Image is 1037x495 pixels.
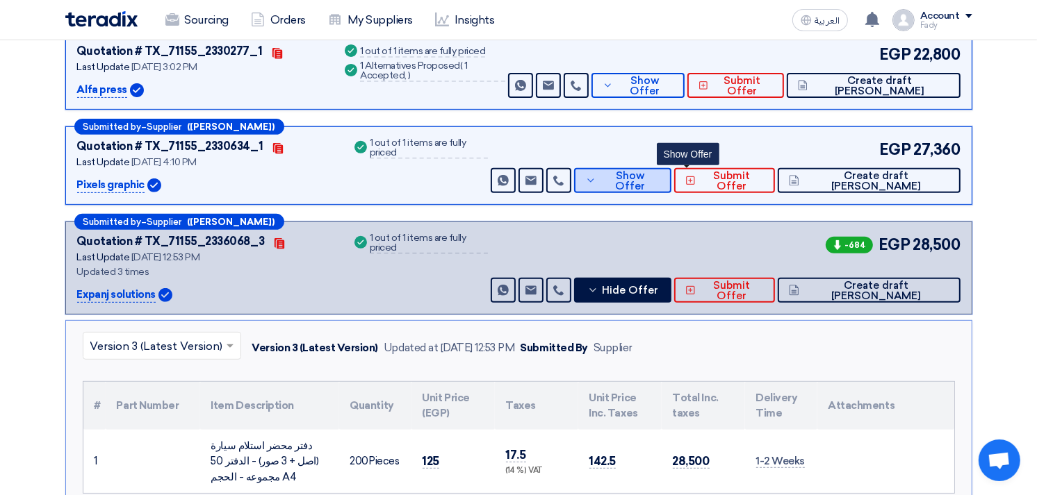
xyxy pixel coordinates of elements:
[83,382,106,430] th: #
[506,465,567,477] div: (14 %) VAT
[657,143,719,165] div: Show Offer
[77,156,130,168] span: Last Update
[77,177,145,194] p: Pixels graphic
[574,278,671,303] button: Hide Offer
[617,76,673,97] span: Show Offer
[811,76,949,97] span: Create draft [PERSON_NAME]
[77,287,156,303] p: Expanj solutions
[147,122,182,131] span: Supplier
[74,214,284,230] div: –
[131,61,197,73] span: [DATE] 3:02 PM
[317,5,424,35] a: My Suppliers
[589,454,617,469] span: 142.5
[77,82,127,99] p: Alfa press
[792,9,848,31] button: العربية
[787,73,961,98] button: Create draft [PERSON_NAME]
[879,43,911,66] span: EGP
[574,168,671,193] button: Show Offer
[370,233,488,254] div: 1 out of 1 items are fully priced
[687,73,784,98] button: Submit Offer
[674,278,775,303] button: Submit Offer
[188,217,275,226] b: ([PERSON_NAME])
[77,43,263,60] div: Quotation # TX_71155_2330277_1
[131,156,197,168] span: [DATE] 4:10 PM
[460,60,463,72] span: (
[521,340,588,356] div: Submitted By
[384,340,515,356] div: Updated at [DATE] 12:53 PM
[74,119,284,135] div: –
[600,171,660,192] span: Show Offer
[424,5,505,35] a: Insights
[506,448,526,462] span: 17.5
[240,5,317,35] a: Orders
[131,251,200,263] span: [DATE] 12:53 PM
[370,138,488,159] div: 1 out of 1 items are fully priced
[154,5,240,35] a: Sourcing
[408,69,411,81] span: )
[360,60,468,81] span: 1 Accepted,
[879,233,911,256] span: EGP
[130,83,144,97] img: Verified Account
[745,382,817,430] th: Delivery Time
[699,280,764,301] span: Submit Offer
[756,455,806,468] span: 1-2 Weeks
[602,285,658,296] span: Hide Offer
[913,233,960,256] span: 28,500
[423,454,440,469] span: 125
[106,382,200,430] th: Part Number
[83,217,142,226] span: Submitted by
[495,382,578,430] th: Taxes
[803,280,949,301] span: Create draft [PERSON_NAME]
[879,138,911,161] span: EGP
[712,76,773,97] span: Submit Offer
[77,233,265,250] div: Quotation # TX_71155_2336068_3
[200,382,339,430] th: Item Description
[339,430,411,494] td: Pieces
[211,438,328,485] div: دفتر محضر استلام سيارة (اصل + 3 صور) - الدفتر 50 مجموعه - الحجم A4
[147,178,161,192] img: Verified Account
[803,171,949,192] span: Create draft [PERSON_NAME]
[65,11,138,27] img: Teradix logo
[83,122,142,131] span: Submitted by
[815,16,840,26] span: العربية
[892,9,915,31] img: profile_test.png
[778,278,960,303] button: Create draft [PERSON_NAME]
[77,138,263,155] div: Quotation # TX_71155_2330634_1
[674,168,775,193] button: Submit Offer
[673,454,710,469] span: 28,500
[594,340,632,356] div: Supplier
[920,22,972,29] div: Fady
[826,237,873,253] span: -684
[252,340,379,356] div: Version 3 (Latest Version)
[339,382,411,430] th: Quantity
[578,382,662,430] th: Unit Price Inc. Taxes
[662,382,745,430] th: Total Inc. taxes
[411,382,495,430] th: Unit Price (EGP)
[979,439,1020,481] a: Open chat
[83,430,106,494] td: 1
[158,288,172,302] img: Verified Account
[920,10,960,22] div: Account
[77,265,335,279] div: Updated 3 times
[913,138,960,161] span: 27,360
[77,61,130,73] span: Last Update
[188,122,275,131] b: ([PERSON_NAME])
[591,73,685,98] button: Show Offer
[778,168,960,193] button: Create draft [PERSON_NAME]
[699,171,764,192] span: Submit Offer
[147,217,182,226] span: Supplier
[913,43,960,66] span: 22,800
[360,47,485,58] div: 1 out of 1 items are fully priced
[350,455,369,467] span: 200
[360,61,505,82] div: 1 Alternatives Proposed
[77,251,130,263] span: Last Update
[817,382,954,430] th: Attachments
